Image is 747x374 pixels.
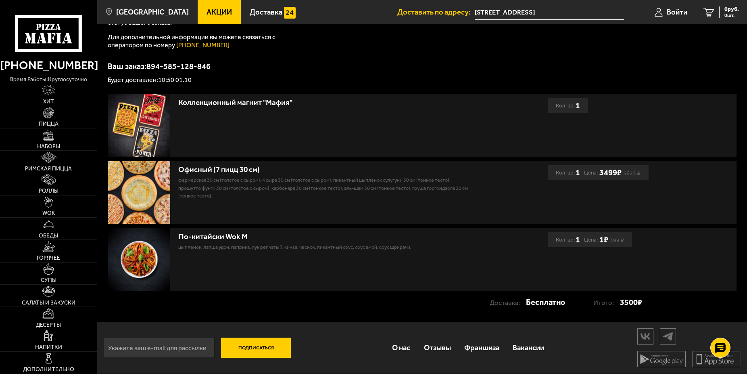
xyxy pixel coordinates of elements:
[475,5,624,20] input: Ваш адрес доставки
[221,338,291,358] button: Подписаться
[724,13,739,18] span: 0 шт.
[457,335,506,361] a: Франшиза
[35,345,62,350] span: Напитки
[22,300,75,306] span: Салаты и закуски
[638,329,653,343] img: vk
[178,243,473,251] p: цыпленок, лапша удон, паприка, лук репчатый, кинза, чеснок, пикантный соус, соус Амой, соус шрирачи.
[397,8,475,16] span: Доставить по адресу:
[178,232,473,242] div: По-китайски Wok M
[108,77,737,83] p: Будет доставлен: 10:50 01.10
[104,338,215,358] input: Укажите ваш e-mail для рассылки
[108,62,737,70] p: Ваш заказ: 894-585-128-846
[599,235,608,244] b: 1 ₽
[43,99,54,105] span: Хит
[599,168,622,177] b: 3499 ₽
[506,335,551,361] a: Вакансии
[417,335,457,361] a: Отзывы
[39,121,58,127] span: Пицца
[37,144,60,149] span: Наборы
[178,165,473,174] div: Офисный (7 пицц 30 см)
[386,335,417,361] a: О нас
[178,98,473,107] div: Коллекционный магнит "Мафия"
[660,329,676,343] img: tg
[593,295,620,310] p: Итого:
[41,277,56,283] span: Супы
[490,295,526,310] p: Доставка:
[42,210,55,216] span: WOK
[178,176,473,200] p: Фермерская 30 см (толстое с сыром), 4 сыра 30 см (толстое с сыром), Пикантный цыплёнок сулугуни 3...
[556,98,580,113] div: Кол-во:
[623,171,641,175] s: 5623 ₽
[610,238,624,242] s: 399 ₽
[576,98,580,113] b: 1
[23,367,74,372] span: Дополнительно
[667,8,687,16] span: Войти
[556,165,580,180] div: Кол-во:
[576,165,580,180] b: 1
[584,165,598,180] span: Цена:
[37,255,60,261] span: Горячее
[526,295,565,310] strong: Бесплатно
[250,8,282,16] span: Доставка
[176,41,230,49] a: [PHONE_NUMBER]
[39,233,58,239] span: Обеды
[36,322,61,328] span: Десерты
[620,295,642,310] strong: 3500 ₽
[39,188,58,194] span: Роллы
[25,166,72,172] span: Римская пицца
[108,33,309,49] p: Для дополнительной информации вы можете связаться с оператором по номеру
[556,232,580,247] div: Кол-во:
[207,8,232,16] span: Акции
[284,7,296,19] img: 15daf4d41897b9f0e9f617042186c801.svg
[576,232,580,247] b: 1
[116,8,189,16] span: [GEOGRAPHIC_DATA]
[584,232,598,247] span: Цена:
[724,6,739,12] span: 0 руб.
